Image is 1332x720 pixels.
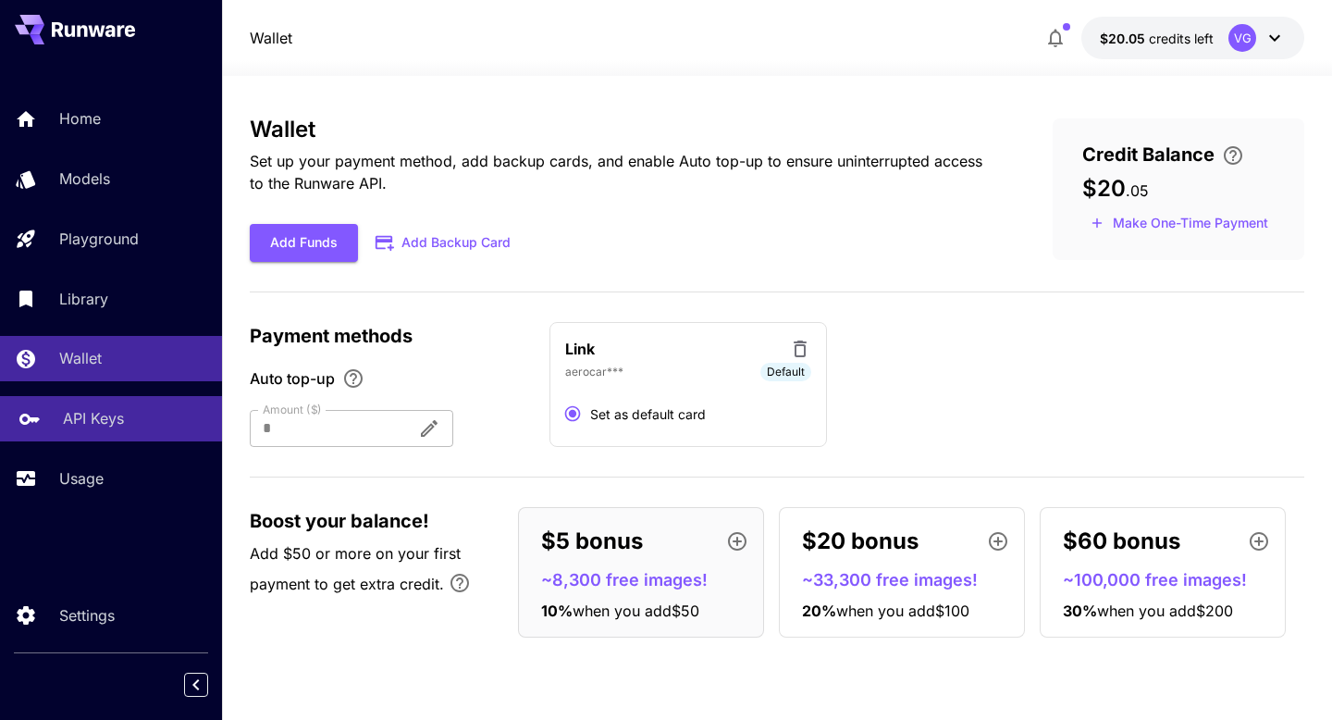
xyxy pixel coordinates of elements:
p: Settings [59,604,115,627]
p: Usage [59,467,104,490]
p: $20 bonus [802,525,919,558]
div: $20.05 [1100,29,1214,48]
p: Models [59,168,110,190]
span: 20 % [802,602,836,620]
p: ~33,300 free images! [802,567,1017,592]
span: when you add $200 [1097,602,1233,620]
button: Enable Auto top-up to ensure uninterrupted service. We'll automatically bill the chosen amount wh... [335,367,372,390]
p: Playground [59,228,139,250]
h3: Wallet [250,117,993,143]
span: Auto top-up [250,367,335,390]
button: Add Funds [250,224,358,262]
p: ~100,000 free images! [1063,567,1277,592]
div: VG [1228,24,1256,52]
button: Add Backup Card [358,225,530,261]
span: $20.05 [1100,31,1149,46]
a: Wallet [250,27,292,49]
button: Bonus applies only to your first payment, up to 30% on the first $1,000. [441,565,478,602]
span: when you add $50 [573,602,699,620]
p: API Keys [63,407,124,429]
p: ~8,300 free images! [541,567,756,592]
p: Set up your payment method, add backup cards, and enable Auto top-up to ensure uninterrupted acce... [250,150,993,194]
button: Collapse sidebar [184,673,208,697]
nav: breadcrumb [250,27,292,49]
span: when you add $100 [836,602,969,620]
p: $5 bonus [541,525,643,558]
span: Add $50 or more on your first payment to get extra credit. [250,544,461,593]
label: Amount ($) [263,402,322,417]
div: Collapse sidebar [198,668,222,701]
span: Boost your balance! [250,507,429,535]
p: Link [565,338,595,360]
p: Payment methods [250,322,527,350]
button: Enter your card details and choose an Auto top-up amount to avoid service interruptions. We'll au... [1215,144,1252,167]
p: $60 bonus [1063,525,1180,558]
span: 10 % [541,602,573,620]
span: $20 [1082,175,1126,202]
span: Credit Balance [1082,141,1215,168]
span: credits left [1149,31,1214,46]
span: Set as default card [590,404,706,424]
button: $20.05VG [1081,17,1304,59]
span: Default [760,364,811,380]
p: Library [59,288,108,310]
button: Make a one-time, non-recurring payment [1082,209,1276,238]
span: . 05 [1126,181,1149,200]
span: 30 % [1063,602,1097,620]
p: Wallet [59,347,102,369]
p: Home [59,107,101,130]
